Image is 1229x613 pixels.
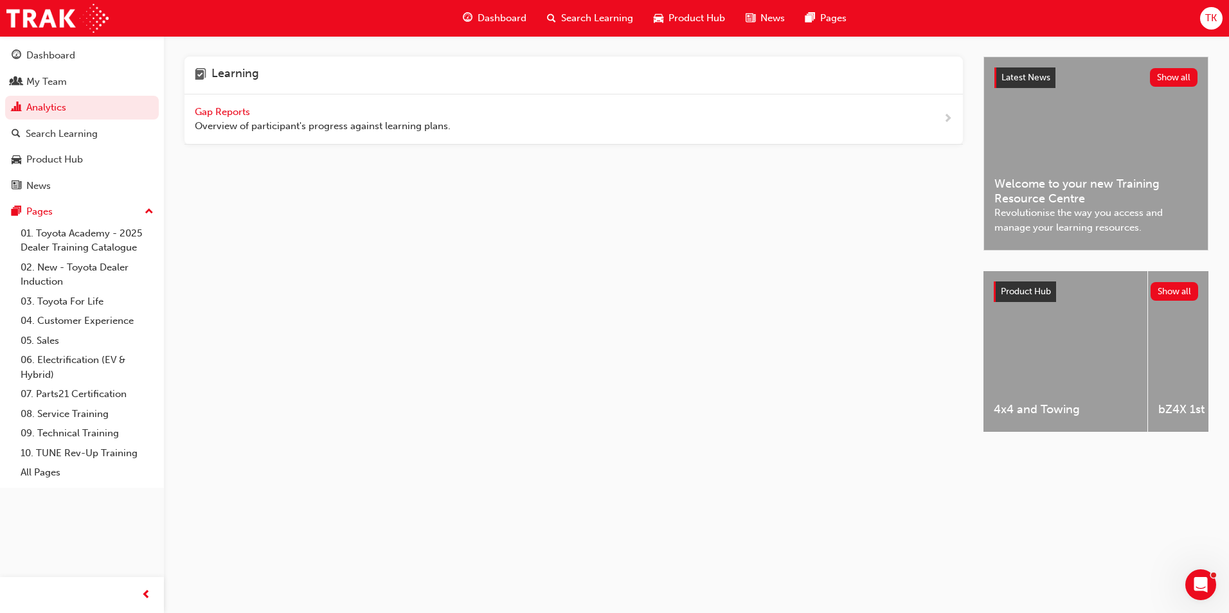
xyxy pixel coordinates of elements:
[795,5,857,31] a: pages-iconPages
[453,5,537,31] a: guage-iconDashboard
[994,281,1198,302] a: Product HubShow all
[805,10,815,26] span: pages-icon
[994,177,1198,206] span: Welcome to your new Training Resource Centre
[5,44,159,67] a: Dashboard
[145,204,154,220] span: up-icon
[12,154,21,166] span: car-icon
[26,75,67,89] div: My Team
[547,10,556,26] span: search-icon
[12,206,21,218] span: pages-icon
[26,204,53,219] div: Pages
[1185,569,1216,600] iframe: Intercom live chat
[15,384,159,404] a: 07. Parts21 Certification
[5,148,159,172] a: Product Hub
[1001,286,1051,297] span: Product Hub
[195,119,451,134] span: Overview of participant's progress against learning plans.
[735,5,795,31] a: news-iconNews
[15,423,159,443] a: 09. Technical Training
[12,181,21,192] span: news-icon
[463,10,472,26] span: guage-icon
[184,94,963,145] a: Gap Reports Overview of participant's progress against learning plans.next-icon
[5,200,159,224] button: Pages
[983,57,1208,251] a: Latest NewsShow allWelcome to your new Training Resource CentreRevolutionise the way you access a...
[12,129,21,140] span: search-icon
[5,41,159,200] button: DashboardMy TeamAnalyticsSearch LearningProduct HubNews
[12,50,21,62] span: guage-icon
[15,463,159,483] a: All Pages
[5,174,159,198] a: News
[15,311,159,331] a: 04. Customer Experience
[1151,282,1199,301] button: Show all
[1205,11,1217,26] span: TK
[994,402,1137,417] span: 4x4 and Towing
[994,67,1198,88] a: Latest NewsShow all
[6,4,109,33] img: Trak
[537,5,643,31] a: search-iconSearch Learning
[15,224,159,258] a: 01. Toyota Academy - 2025 Dealer Training Catalogue
[211,67,259,84] h4: Learning
[1200,7,1223,30] button: TK
[820,11,847,26] span: Pages
[195,106,253,118] span: Gap Reports
[195,67,206,84] span: learning-icon
[668,11,725,26] span: Product Hub
[983,271,1147,432] a: 4x4 and Towing
[15,331,159,351] a: 05. Sales
[943,111,953,127] span: next-icon
[643,5,735,31] a: car-iconProduct Hub
[746,10,755,26] span: news-icon
[26,179,51,193] div: News
[15,350,159,384] a: 06. Electrification (EV & Hybrid)
[1150,68,1198,87] button: Show all
[561,11,633,26] span: Search Learning
[478,11,526,26] span: Dashboard
[994,206,1198,235] span: Revolutionise the way you access and manage your learning resources.
[5,70,159,94] a: My Team
[12,102,21,114] span: chart-icon
[15,443,159,463] a: 10. TUNE Rev-Up Training
[5,96,159,120] a: Analytics
[760,11,785,26] span: News
[26,127,98,141] div: Search Learning
[654,10,663,26] span: car-icon
[12,76,21,88] span: people-icon
[26,48,75,63] div: Dashboard
[5,122,159,146] a: Search Learning
[15,292,159,312] a: 03. Toyota For Life
[15,258,159,292] a: 02. New - Toyota Dealer Induction
[1001,72,1050,83] span: Latest News
[141,587,151,603] span: prev-icon
[26,152,83,167] div: Product Hub
[15,404,159,424] a: 08. Service Training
